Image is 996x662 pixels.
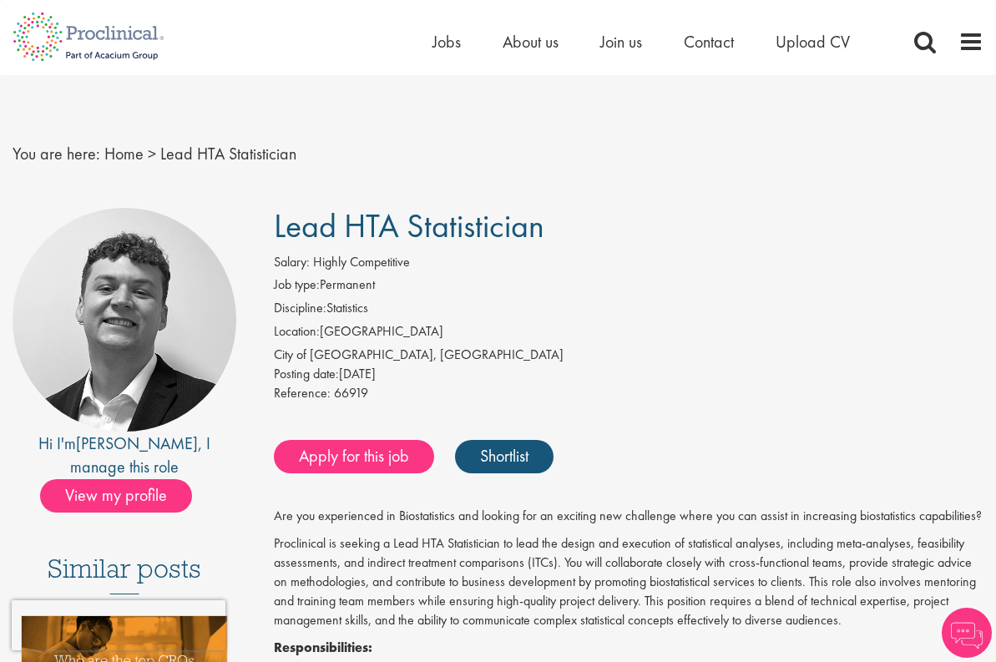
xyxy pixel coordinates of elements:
[274,299,983,322] li: Statistics
[104,143,144,164] a: breadcrumb link
[12,600,225,650] iframe: reCAPTCHA
[274,365,339,382] span: Posting date:
[942,608,992,658] img: Chatbot
[455,440,554,473] a: Shortlist
[274,322,320,341] label: Location:
[13,208,236,432] img: imeage of recruiter Tom Magenis
[160,143,296,164] span: Lead HTA Statistician
[274,205,544,247] span: Lead HTA Statistician
[274,275,320,295] label: Job type:
[274,299,326,318] label: Discipline:
[503,31,559,53] a: About us
[40,479,192,513] span: View my profile
[274,275,983,299] li: Permanent
[13,432,236,479] div: Hi I'm , I manage this role
[274,365,983,384] div: [DATE]
[13,143,100,164] span: You are here:
[334,384,368,402] span: 66919
[274,253,310,272] label: Salary:
[274,507,983,526] p: Are you experienced in Biostatistics and looking for an exciting new challenge where you can assi...
[274,639,372,656] strong: Responsibilities:
[274,322,983,346] li: [GEOGRAPHIC_DATA]
[313,253,410,270] span: Highly Competitive
[274,440,434,473] a: Apply for this job
[148,143,156,164] span: >
[274,346,983,365] div: City of [GEOGRAPHIC_DATA], [GEOGRAPHIC_DATA]
[274,534,983,629] p: Proclinical is seeking a Lead HTA Statistician to lead the design and execution of statistical an...
[48,554,201,594] h3: Similar posts
[76,432,198,454] a: [PERSON_NAME]
[776,31,850,53] a: Upload CV
[684,31,734,53] a: Contact
[432,31,461,53] a: Jobs
[600,31,642,53] a: Join us
[274,384,331,403] label: Reference:
[40,483,209,504] a: View my profile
